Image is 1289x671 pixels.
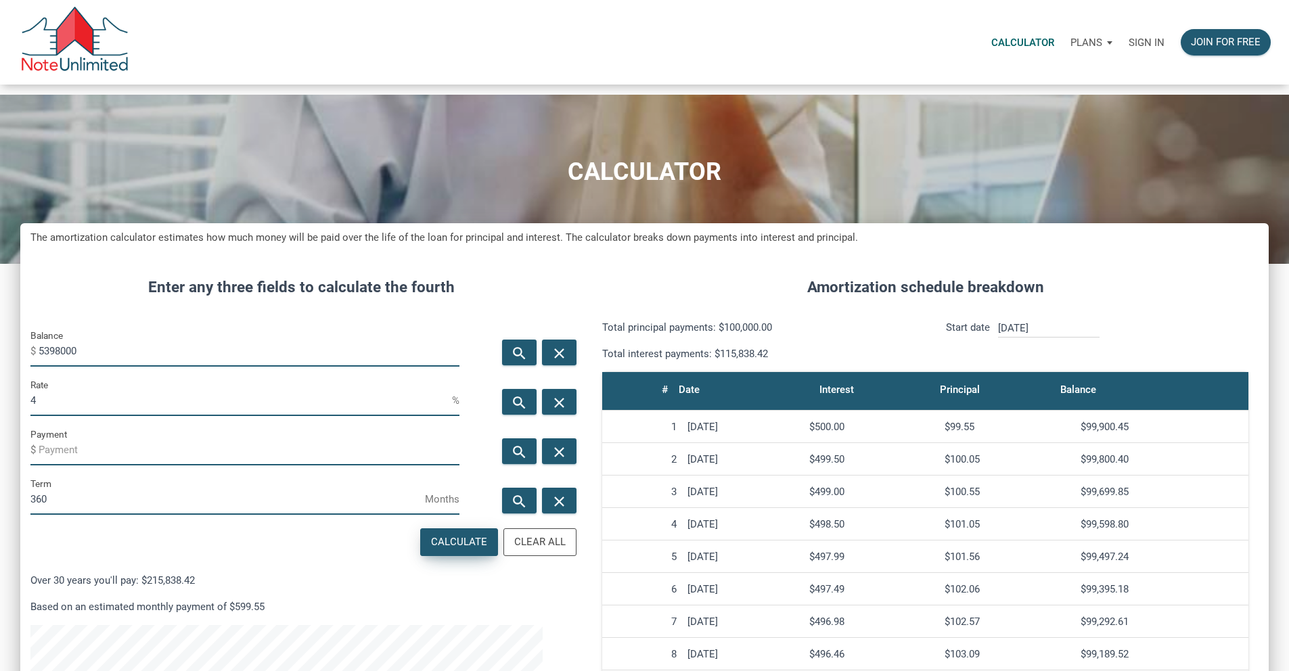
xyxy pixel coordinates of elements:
[10,158,1279,186] h1: CALCULATOR
[687,453,798,465] div: [DATE]
[687,616,798,628] div: [DATE]
[687,583,798,595] div: [DATE]
[30,572,572,588] p: Over 30 years you'll pay: $215,838.42
[502,488,537,513] button: search
[20,7,129,78] img: NoteUnlimited
[542,438,576,464] button: close
[608,583,677,595] div: 6
[503,528,576,556] button: Clear All
[687,648,798,660] div: [DATE]
[945,583,1069,595] div: $102.06
[608,551,677,563] div: 5
[30,327,63,344] label: Balance
[511,344,527,361] i: search
[809,518,934,530] div: $498.50
[1129,37,1164,49] p: Sign in
[502,389,537,415] button: search
[30,476,51,492] label: Term
[30,340,39,362] span: $
[1191,34,1261,50] div: Join for free
[1173,21,1279,64] a: Join for free
[542,488,576,513] button: close
[662,380,668,399] div: #
[608,518,677,530] div: 4
[983,21,1062,64] a: Calculator
[809,486,934,498] div: $499.00
[551,492,568,509] i: close
[602,319,915,335] p: Total principal payments: $100,000.00
[1062,22,1121,63] button: Plans
[30,426,67,442] label: Payment
[511,492,527,509] i: search
[945,486,1069,498] div: $100.55
[687,421,798,433] div: [DATE]
[991,37,1054,49] p: Calculator
[1081,648,1243,660] div: $99,189.52
[551,443,568,460] i: close
[30,484,425,515] input: Term
[431,534,487,550] div: Calculate
[542,340,576,365] button: close
[809,551,934,563] div: $497.99
[30,377,48,393] label: Rate
[945,453,1069,465] div: $100.05
[30,276,572,299] h4: Enter any three fields to calculate the fourth
[809,583,934,595] div: $497.49
[592,276,1259,299] h4: Amortization schedule breakdown
[511,443,527,460] i: search
[1081,551,1243,563] div: $99,497.24
[602,346,915,362] p: Total interest payments: $115,838.42
[420,528,498,556] button: Calculate
[30,386,452,416] input: Rate
[551,394,568,411] i: close
[945,551,1069,563] div: $101.56
[608,648,677,660] div: 8
[687,486,798,498] div: [DATE]
[687,518,798,530] div: [DATE]
[809,453,934,465] div: $499.50
[1081,486,1243,498] div: $99,699.85
[30,599,572,615] p: Based on an estimated monthly payment of $599.55
[452,390,459,411] span: %
[940,380,980,399] div: Principal
[608,486,677,498] div: 3
[679,380,700,399] div: Date
[1121,21,1173,64] a: Sign in
[511,394,527,411] i: search
[1081,616,1243,628] div: $99,292.61
[1081,453,1243,465] div: $99,800.40
[1081,583,1243,595] div: $99,395.18
[514,534,566,550] div: Clear All
[687,551,798,563] div: [DATE]
[425,488,459,510] span: Months
[1181,29,1271,55] button: Join for free
[542,389,576,415] button: close
[945,518,1069,530] div: $101.05
[946,319,990,362] p: Start date
[608,421,677,433] div: 1
[608,453,677,465] div: 2
[819,380,854,399] div: Interest
[1060,380,1096,399] div: Balance
[809,616,934,628] div: $496.98
[1070,37,1102,49] p: Plans
[809,648,934,660] div: $496.46
[1062,21,1121,64] a: Plans
[945,421,1069,433] div: $99.55
[1081,421,1243,433] div: $99,900.45
[945,616,1069,628] div: $102.57
[1081,518,1243,530] div: $99,598.80
[30,439,39,461] span: $
[30,230,1259,246] h5: The amortization calculator estimates how much money will be paid over the life of the loan for p...
[551,344,568,361] i: close
[39,435,459,465] input: Payment
[809,421,934,433] div: $500.00
[945,648,1069,660] div: $103.09
[502,340,537,365] button: search
[502,438,537,464] button: search
[39,336,459,367] input: Balance
[608,616,677,628] div: 7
